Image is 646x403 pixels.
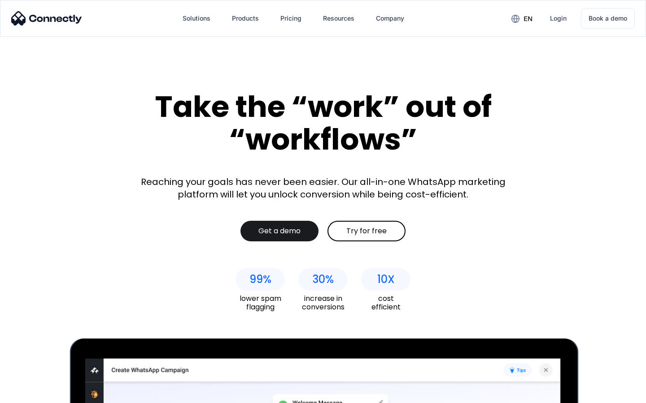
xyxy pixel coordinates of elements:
[273,8,309,29] a: Pricing
[258,227,301,236] div: Get a demo
[232,12,259,25] div: Products
[312,273,334,286] div: 30%
[581,8,635,29] a: Book a demo
[240,221,319,241] a: Get a demo
[249,273,271,286] div: 99%
[524,13,533,25] div: en
[298,294,348,311] div: increase in conversions
[11,11,82,26] img: Connectly Logo
[550,12,567,25] div: Login
[9,387,54,400] aside: Language selected: English
[121,90,525,155] div: Take the “work” out of “workflows”
[361,294,410,311] div: cost efficient
[135,176,511,201] div: Reaching your goals has never been easier. Our all-in-one WhatsApp marketing platform will let yo...
[346,227,387,236] div: Try for free
[327,221,406,241] a: Try for free
[183,12,210,25] div: Solutions
[236,294,285,311] div: lower spam flagging
[280,12,301,25] div: Pricing
[377,273,395,286] div: 10X
[18,387,54,400] ul: Language list
[543,8,574,29] a: Login
[376,12,404,25] div: Company
[323,12,354,25] div: Resources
